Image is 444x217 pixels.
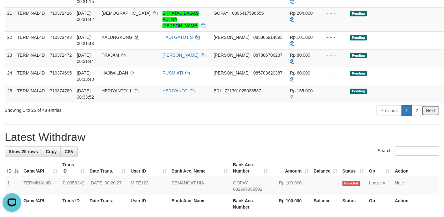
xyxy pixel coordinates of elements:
[214,11,229,16] span: GOPAY
[77,35,94,46] span: [DATE] 00:31:43
[77,70,94,82] span: [DATE] 00:33:48
[395,146,439,156] input: Search:
[350,35,367,40] span: Pending
[322,34,345,40] div: - - -
[311,177,340,195] td: -
[50,53,72,58] span: 710372472
[214,35,250,40] span: [PERSON_NAME]
[350,53,367,58] span: Pending
[60,177,87,195] td: 710358242
[60,146,78,157] a: CSV
[231,195,271,213] th: Bank Acc. Number
[270,177,311,195] td: Rp 100,000
[393,159,439,177] th: Action
[253,70,282,75] span: Copy 085703620387 to clipboard
[163,53,199,58] a: [PERSON_NAME]
[395,180,405,185] a: Note
[128,177,169,195] td: MITE123
[163,70,183,75] a: RUSMIATI
[270,195,311,213] th: Rp 100.000
[87,159,128,177] th: Date Trans.: activate to sort column ascending
[233,180,248,185] span: GOPAY
[214,88,221,93] span: BRI
[15,67,48,85] td: TERMINAL4D
[367,195,393,213] th: Op
[214,53,250,58] span: [PERSON_NAME]
[163,35,193,40] a: HADI GATOT S
[378,146,439,156] label: Search:
[402,105,412,116] a: 1
[322,88,345,94] div: - - -
[87,177,128,195] td: [DATE] 00:20:27
[21,195,60,213] th: Game/API
[290,35,313,40] span: Rp 101.000
[5,49,15,67] td: 23
[50,88,72,93] span: 710374789
[128,159,169,177] th: User ID: activate to sort column ascending
[46,149,57,154] span: Copy
[311,159,340,177] th: Balance: activate to sort column ascending
[87,195,128,213] th: Date Trans.
[15,31,48,49] td: TERMINAL4D
[232,11,264,16] span: Copy 0895417596555 to clipboard
[21,159,60,177] th: Game/API: activate to sort column ascending
[350,11,367,16] span: Pending
[15,85,48,103] td: TERMINAL4D
[340,159,367,177] th: Status: activate to sort column ascending
[367,159,393,177] th: Op: activate to sort column ascending
[253,53,282,58] span: Copy 087886706237 to clipboard
[225,88,261,93] span: Copy 721701025035537 to clipboard
[231,159,271,177] th: Bank Acc. Number: activate to sort column ascending
[60,159,87,177] th: Trans ID: activate to sort column ascending
[343,181,360,186] span: Rejected
[340,195,367,213] th: Status
[15,49,48,67] td: TERMINAL4D
[290,11,313,16] span: Rp 204.000
[15,7,48,31] td: TERMINAL4D
[367,177,393,195] td: boxzainul
[77,88,94,100] span: [DATE] 00:33:52
[350,89,367,94] span: Pending
[102,11,151,16] span: [DEMOGRAPHIC_DATA]
[322,10,345,16] div: - - -
[163,11,199,28] a: SITI ATAU BAGAS PUTRA [PERSON_NAME]
[290,88,313,93] span: Rp 155.000
[377,105,402,116] a: Previous
[77,11,94,22] span: [DATE] 00:31:42
[9,149,38,154] span: Show 25 rows
[163,88,188,93] a: HERIYANTO
[393,195,439,213] th: Action
[42,146,61,157] a: Copy
[350,71,367,76] span: Pending
[5,67,15,85] td: 24
[172,180,204,185] a: SEMANGAT HIA
[50,70,72,75] span: 710374695
[21,177,60,195] td: TERMINAL4D
[311,195,340,213] th: Balance
[50,35,72,40] span: 710372443
[5,159,21,177] th: ID: activate to sort column descending
[102,35,132,40] span: KALUNGKUNG
[422,105,439,116] a: Next
[3,3,21,21] button: Open LiveChat chat widget
[5,31,15,49] td: 22
[102,53,119,58] span: TRAJAM
[253,35,282,40] span: Copy 085365914893 to clipboard
[5,146,42,157] a: Show 25 rows
[102,88,132,93] span: HERIYANTO11
[322,52,345,58] div: - - -
[5,177,21,195] td: 1
[60,195,87,213] th: Trans ID
[5,131,439,143] h1: Latest Withdraw
[270,159,311,177] th: Amount: activate to sort column ascending
[290,53,311,58] span: Rp 80.000
[50,11,72,16] span: 710372416
[65,149,74,154] span: CSV
[169,195,231,213] th: Bank Acc. Name
[233,187,262,192] span: Copy 082367995591 to clipboard
[169,159,231,177] th: Bank Acc. Name: activate to sort column ascending
[322,70,345,76] div: - - -
[412,105,422,116] a: 2
[290,70,311,75] span: Rp 60.000
[5,7,15,31] td: 21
